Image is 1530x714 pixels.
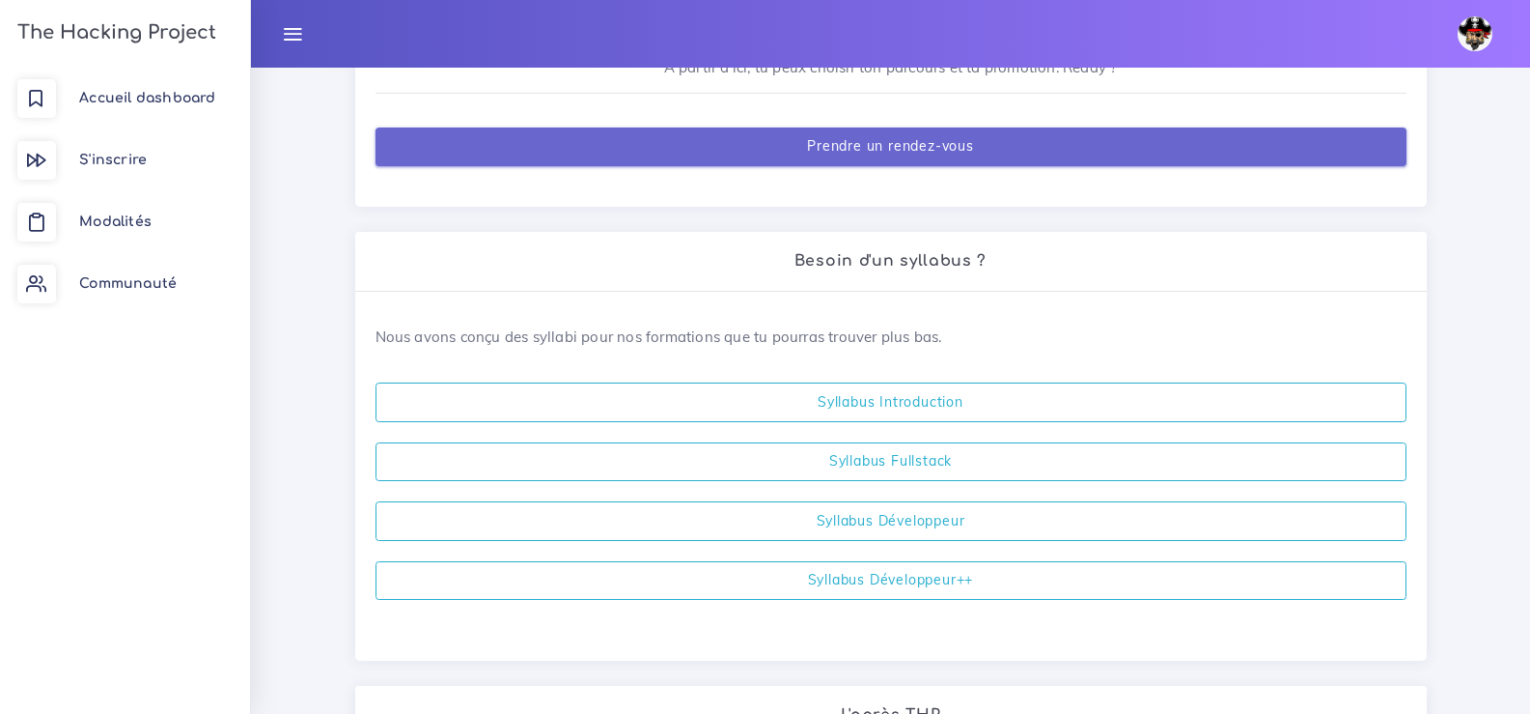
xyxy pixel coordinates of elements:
[376,561,1406,601] a: Syllabus Développeur++
[12,22,216,43] h3: The Hacking Project
[376,326,1406,349] p: Nous avons conçu des syllabi pour nos formations que tu pourras trouver plus bas.
[79,153,147,167] span: S'inscrire
[79,91,215,105] span: Accueil dashboard
[376,383,1406,422] a: Syllabus Introduction
[79,214,152,229] span: Modalités
[376,128,1406,167] a: Prendre un rendez-vous
[376,443,1406,482] a: Syllabus Fullstack
[376,501,1406,541] a: Syllabus Développeur
[1458,16,1492,51] img: avatar
[79,276,177,291] span: Communauté
[376,252,1406,271] h2: Besoin d'un syllabus ?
